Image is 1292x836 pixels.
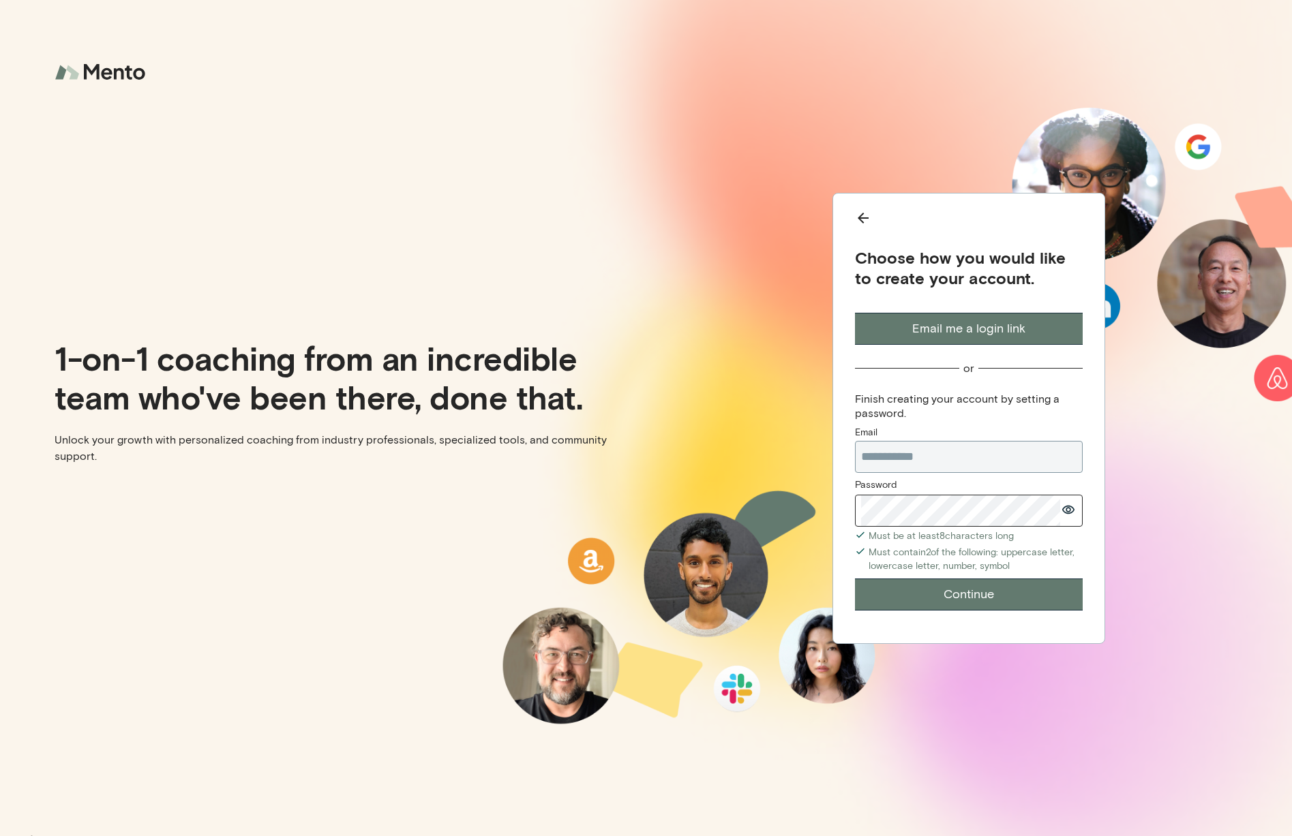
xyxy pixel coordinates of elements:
div: Finish creating your account by setting a password. [855,392,1083,420]
div: or [963,361,974,375]
p: 1-on-1 coaching from an incredible team who've been there, done that. [55,339,635,415]
p: Unlock your growth with personalized coaching from industry professionals, specialized tools, and... [55,432,635,465]
button: Email me a login link [855,313,1083,345]
div: Choose how you would like to create your account. [855,247,1083,288]
div: Must contain 2 of the following: uppercase letter, lowercase letter, number, symbol [869,546,1083,573]
img: logo [55,55,150,91]
div: Email [855,426,1083,439]
button: Back [855,210,1083,231]
button: Continue [855,578,1083,610]
input: Password [861,495,1060,526]
div: Password [855,478,1083,492]
div: Must be at least 8 characters long [869,529,1014,543]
